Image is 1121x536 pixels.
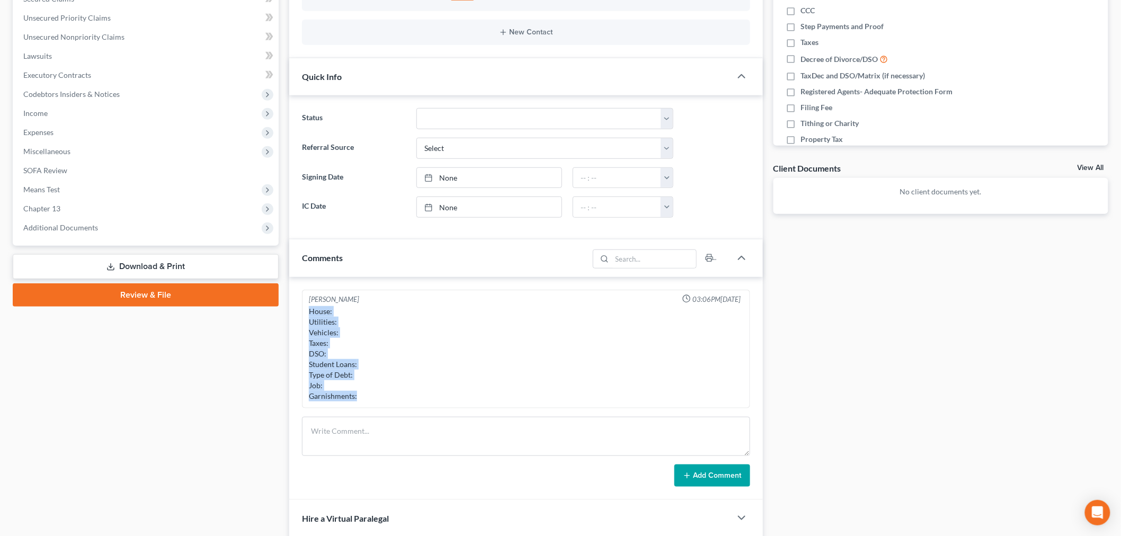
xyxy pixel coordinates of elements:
span: SOFA Review [23,166,67,175]
span: Comments [302,253,343,263]
label: IC Date [297,196,411,218]
span: Executory Contracts [23,70,91,79]
a: Unsecured Nonpriority Claims [15,28,279,47]
span: Miscellaneous [23,147,70,156]
span: Codebtors Insiders & Notices [23,90,120,99]
a: Executory Contracts [15,66,279,85]
span: Additional Documents [23,223,98,232]
button: Add Comment [674,464,750,487]
p: No client documents yet. [782,186,1100,197]
label: Referral Source [297,138,411,159]
a: Lawsuits [15,47,279,66]
input: -- : -- [573,168,661,188]
span: Income [23,109,48,118]
span: Registered Agents- Adequate Protection Form [801,86,953,97]
span: Unsecured Priority Claims [23,13,111,22]
span: Means Test [23,185,60,194]
button: New Contact [310,28,742,37]
label: Status [297,108,411,129]
span: Lawsuits [23,51,52,60]
a: None [417,168,562,188]
div: [PERSON_NAME] [309,294,359,305]
a: Unsecured Priority Claims [15,8,279,28]
span: Decree of Divorce/DSO [801,54,878,65]
label: Signing Date [297,167,411,189]
a: SOFA Review [15,161,279,180]
span: TaxDec and DSO/Matrix (if necessary) [801,70,926,81]
span: Taxes [801,37,819,48]
a: View All [1078,164,1104,172]
div: House: Utilities: Vehicles: Taxes: DSO: Student Loans: Type of Debt: Job: Garnishments: [309,306,743,401]
span: CCC [801,5,815,16]
span: 03:06PM[DATE] [693,294,741,305]
span: Filing Fee [801,102,833,113]
span: Property Tax [801,134,843,145]
input: -- : -- [573,197,661,217]
div: Open Intercom Messenger [1085,500,1110,525]
span: Chapter 13 [23,204,60,213]
span: Quick Info [302,72,342,82]
span: Hire a Virtual Paralegal [302,513,389,523]
input: Search... [612,250,696,268]
a: Review & File [13,283,279,307]
span: Step Payments and Proof [801,21,884,32]
span: Expenses [23,128,54,137]
div: Client Documents [773,163,841,174]
a: Download & Print [13,254,279,279]
span: Unsecured Nonpriority Claims [23,32,124,41]
a: None [417,197,562,217]
span: Tithing or Charity [801,118,859,129]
